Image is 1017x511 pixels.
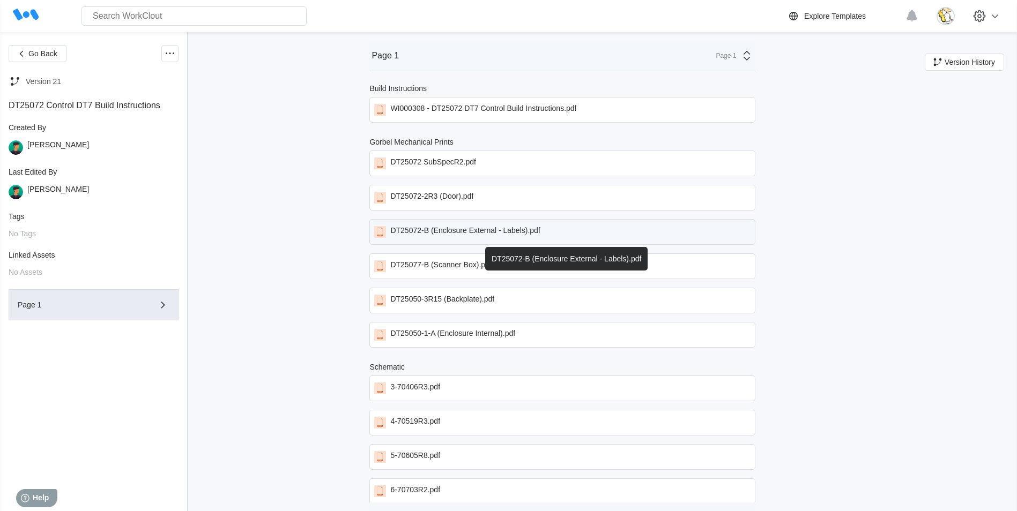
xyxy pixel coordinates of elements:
div: Schematic [369,363,404,371]
div: 3-70406R3.pdf [390,382,440,394]
div: [PERSON_NAME] [27,140,89,155]
div: Tags [9,212,179,221]
div: DT25077-B (Scanner Box).pdf [390,260,491,272]
a: Explore Templates [787,10,900,22]
div: DT25072 Control DT7 Build Instructions [9,101,179,110]
div: Linked Assets [9,251,179,259]
div: DT25072-B (Enclosure External - Labels).pdf [485,247,648,270]
div: Build Instructions [369,84,427,93]
div: DT25072 SubSpecR2.pdf [390,157,476,169]
div: Last Edited By [9,168,179,176]
div: No Tags [9,229,179,238]
div: DT25072-B (Enclosure External - Labels).pdf [390,226,540,238]
span: Go Back [28,50,57,57]
button: Version History [925,54,1004,71]
div: DT25072-2R3 (Door).pdf [390,192,473,204]
div: Page 1 [372,51,399,61]
div: No Assets [9,268,179,276]
button: Page 1 [9,289,179,320]
div: Page 1 [18,301,139,309]
div: WI000308 - DT25072 DT7 Control Build Instructions.pdf [390,104,576,116]
span: Version History [945,58,995,66]
button: Go Back [9,45,66,62]
div: Page 1 [709,52,736,59]
div: 5-70605R8.pdf [390,451,440,463]
div: Created By [9,123,179,132]
img: download.jpg [937,7,955,25]
div: DT25050-3R15 (Backplate).pdf [390,295,494,306]
div: DT25050-1-A (Enclosure Internal).pdf [390,329,515,341]
div: Version 21 [26,77,61,86]
input: Search WorkClout [81,6,307,26]
div: 6-70703R2.pdf [390,485,440,497]
img: user.png [9,185,23,199]
div: [PERSON_NAME] [27,185,89,199]
div: Explore Templates [804,12,866,20]
img: user.png [9,140,23,155]
div: 4-70519R3.pdf [390,417,440,429]
div: Gorbel Mechanical Prints [369,138,453,146]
